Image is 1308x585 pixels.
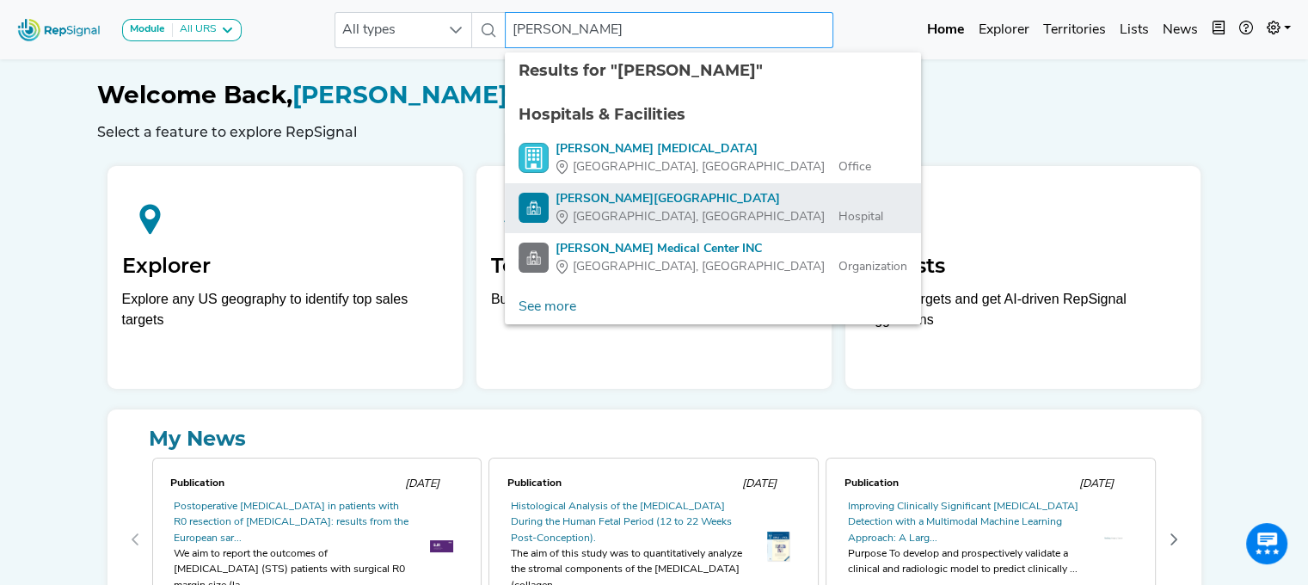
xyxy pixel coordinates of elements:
span: [DATE] [741,478,776,490]
img: Office Search Icon [519,143,549,173]
a: TerritoriesBuild, assess, and assign geographic markets [476,166,832,389]
div: [PERSON_NAME] Medical Center INC [556,240,907,258]
img: Facility Search Icon [519,243,549,273]
p: Tag top targets and get AI-driven RepSignal suggestions [860,289,1186,340]
a: News [1156,13,1205,47]
h2: Territories [491,254,817,279]
div: Explore any US geography to identify top sales targets [122,289,448,330]
a: [PERSON_NAME][GEOGRAPHIC_DATA][GEOGRAPHIC_DATA], [GEOGRAPHIC_DATA]Hospital [519,190,907,226]
h2: My Lists [860,254,1186,279]
strong: Module [130,24,165,34]
img: th [767,532,790,562]
div: All URS [173,23,217,37]
span: [GEOGRAPHIC_DATA], [GEOGRAPHIC_DATA] [573,208,825,226]
a: Histological Analysis of the [MEDICAL_DATA] During the Human Fetal Period (12 to 22 Weeks Post-Co... [510,502,731,544]
span: Publication [507,478,561,489]
span: [GEOGRAPHIC_DATA], [GEOGRAPHIC_DATA] [573,158,825,176]
a: Lists [1113,13,1156,47]
span: [GEOGRAPHIC_DATA], [GEOGRAPHIC_DATA] [573,258,825,276]
div: Office [556,158,871,176]
a: Postoperative [MEDICAL_DATA] in patients with R0 resection of [MEDICAL_DATA]: results from the Eu... [174,502,408,544]
img: OIP.pXYQ-Y7zIlKnhEMUqPbcDwHaD4 [430,540,453,552]
img: th [1104,537,1127,539]
span: Results for "[PERSON_NAME]" [519,61,763,80]
li: Gritman Medical Center [505,183,921,233]
a: My ListsTag top targets and get AI-driven RepSignal suggestions [845,166,1201,389]
div: [PERSON_NAME][GEOGRAPHIC_DATA] [556,190,883,208]
span: Publication [844,478,898,489]
span: Welcome Back, [97,80,292,109]
a: [PERSON_NAME] [MEDICAL_DATA][GEOGRAPHIC_DATA], [GEOGRAPHIC_DATA]Office [519,140,907,176]
span: All types [335,13,439,47]
div: Hospital [556,208,883,226]
h6: Select a feature to explore RepSignal [97,124,1212,140]
a: See more [505,290,590,324]
div: Purpose To develop and prospectively validate a clinical and radiologic model to predict clinical... [847,546,1083,578]
p: Build, assess, and assign geographic markets [491,289,817,340]
div: [PERSON_NAME] [MEDICAL_DATA] [556,140,871,158]
a: ExplorerExplore any US geography to identify top sales targets [107,166,463,389]
input: Search a physician or facility [505,12,833,48]
button: ModuleAll URS [122,19,242,41]
a: Improving Clinically Significant [MEDICAL_DATA] Detection with a Multimodal Machine Learning Appr... [847,502,1078,544]
a: [PERSON_NAME] Medical Center INC[GEOGRAPHIC_DATA], [GEOGRAPHIC_DATA]Organization [519,240,907,276]
button: Intel Book [1205,13,1232,47]
div: Hospitals & Facilities [519,103,907,126]
a: Territories [1036,13,1113,47]
span: [DATE] [404,478,439,490]
li: Gritman Medical Center INC [505,233,921,283]
a: My News [121,423,1188,454]
li: Gritman General Surgery [505,133,921,183]
h2: Explorer [122,254,448,279]
a: Home [920,13,972,47]
div: Organization [556,258,907,276]
a: Explorer [972,13,1036,47]
img: Hospital Search Icon [519,193,549,223]
span: Publication [170,478,224,489]
button: Next Page [1160,526,1188,553]
h1: [PERSON_NAME] [97,81,1212,110]
span: [DATE] [1078,478,1113,490]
